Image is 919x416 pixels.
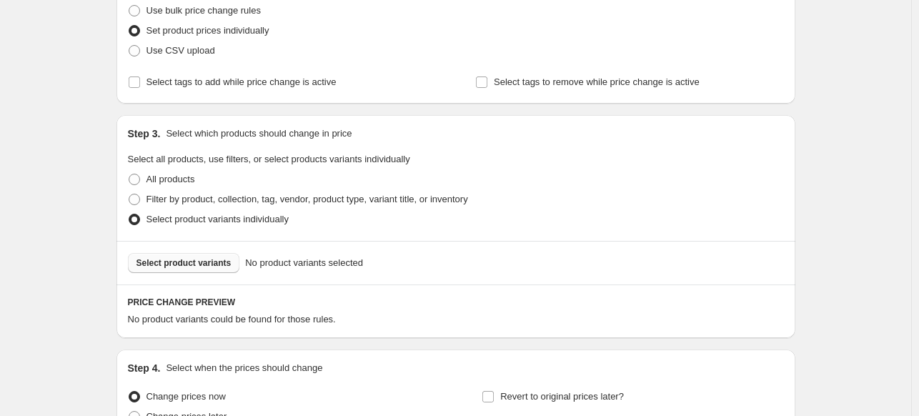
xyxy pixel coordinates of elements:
span: Revert to original prices later? [500,391,624,402]
span: Select tags to remove while price change is active [494,76,700,87]
h2: Step 3. [128,127,161,141]
span: Select tags to add while price change is active [146,76,337,87]
span: Select product variants [136,257,232,269]
span: No product variants could be found for those rules. [128,314,336,325]
h6: PRICE CHANGE PREVIEW [128,297,784,308]
span: Set product prices individually [146,25,269,36]
h2: Step 4. [128,361,161,375]
span: Change prices now [146,391,226,402]
span: No product variants selected [245,256,363,270]
p: Select when the prices should change [166,361,322,375]
span: All products [146,174,195,184]
span: Select product variants individually [146,214,289,224]
span: Use CSV upload [146,45,215,56]
p: Select which products should change in price [166,127,352,141]
button: Select product variants [128,253,240,273]
span: Filter by product, collection, tag, vendor, product type, variant title, or inventory [146,194,468,204]
span: Use bulk price change rules [146,5,261,16]
span: Select all products, use filters, or select products variants individually [128,154,410,164]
